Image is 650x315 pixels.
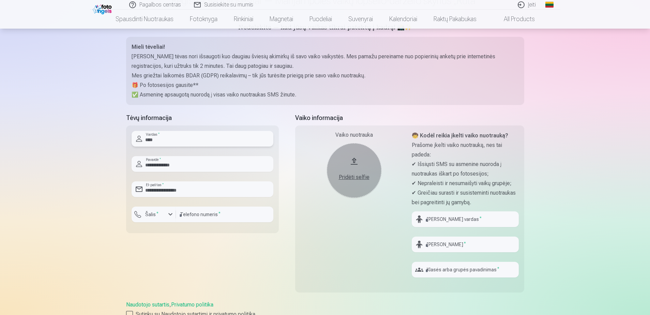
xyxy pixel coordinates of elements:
p: [PERSON_NAME] tėvas nori išsaugoti kuo daugiau šviesių akimirkų iš savo vaiko vaikystės. Mes pama... [132,52,519,71]
p: ✔ Išsiųsti SMS su asmenine nuoroda į nuotraukas iškart po fotosesijos; [412,160,519,179]
a: Magnetai [261,10,301,29]
button: Pridėti selfie [327,143,381,198]
a: Puodeliai [301,10,340,29]
p: 🎁 Po fotosesijos gausite** [132,80,519,90]
img: /fa2 [93,3,114,14]
p: ✅ Asmeninę apsaugotą nuorodą į visas vaiko nuotraukas SMS žinute. [132,90,519,100]
a: Rinkiniai [226,10,261,29]
strong: Mieli tėveliai! [132,44,165,50]
a: Suvenyrai [340,10,381,29]
h5: Tėvų informacija [126,113,279,123]
label: Šalis [142,211,161,218]
a: All products [485,10,543,29]
a: Spausdinti nuotraukas [107,10,182,29]
a: Fotoknyga [182,10,226,29]
strong: 🧒 Kodėl reikia įkelti vaiko nuotrauką? [412,132,508,139]
a: Naudotojo sutartis [126,301,169,308]
div: Vaiko nuotrauka [301,131,408,139]
button: Šalis* [132,207,176,222]
div: Pridėti selfie [334,173,375,181]
a: Raktų pakabukas [425,10,485,29]
a: Kalendoriai [381,10,425,29]
p: ✔ Greičiau surasti ir susisteminti nuotraukas bei pagreitinti jų gamybą. [412,188,519,207]
p: ✔ Nepraleisti ir nesumaišyti vaikų grupėje; [412,179,519,188]
h5: Vaiko informacija [295,113,524,123]
p: Mes griežtai laikomės BDAR (GDPR) reikalavimų – tik jūs turėsite prieigą prie savo vaiko nuotraukų. [132,71,519,80]
a: Privatumo politika [171,301,213,308]
p: Prašome įkelti vaiko nuotrauką, nes tai padeda: [412,140,519,160]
